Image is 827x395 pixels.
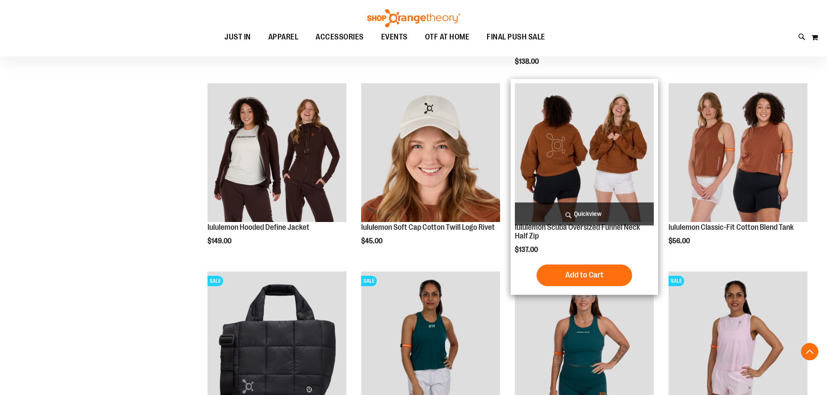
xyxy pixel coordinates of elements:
[669,237,691,245] span: $56.00
[565,270,603,280] span: Add to Cart
[511,79,658,294] div: product
[361,237,384,245] span: $45.00
[357,79,504,267] div: product
[425,27,470,47] span: OTF AT HOME
[208,223,310,232] a: lululemon Hooded Define Jacket
[224,27,251,47] span: JUST IN
[260,27,307,47] a: APPAREL
[669,223,794,232] a: lululemon Classic-Fit Cotton Blend Tank
[381,27,408,47] span: EVENTS
[208,83,346,222] img: Main view of 2024 Convention lululemon Hooded Define Jacket
[537,264,632,286] button: Add to Cart
[208,83,346,223] a: Main view of 2024 Convention lululemon Hooded Define Jacket
[361,223,495,232] a: lululemon Soft Cap Cotton Twill Logo Rivet
[515,223,640,240] a: lululemon Scuba Oversized Funnel Neck Half Zip
[669,83,807,223] a: lululemon Classic-Fit Cotton Blend Tank
[515,202,654,225] a: Quickview
[268,27,299,47] span: APPAREL
[361,276,377,286] span: SALE
[307,27,372,47] a: ACCESSORIES
[487,27,545,47] span: FINAL PUSH SALE
[216,27,260,47] a: JUST IN
[416,27,478,47] a: OTF AT HOME
[515,83,654,223] a: Main view of lululemon Womens Scuba Oversized Funnel Neck
[669,83,807,222] img: lululemon Classic-Fit Cotton Blend Tank
[801,343,818,360] button: Back To Top
[515,246,539,254] span: $137.00
[366,9,461,27] img: Shop Orangetheory
[669,276,684,286] span: SALE
[203,79,351,267] div: product
[208,237,233,245] span: $149.00
[478,27,554,47] a: FINAL PUSH SALE
[316,27,364,47] span: ACCESSORIES
[208,276,223,286] span: SALE
[664,79,812,267] div: product
[372,27,416,47] a: EVENTS
[361,83,500,222] img: Main view of 2024 Convention lululemon Soft Cap Cotton Twill Logo Rivet
[515,83,654,222] img: Main view of lululemon Womens Scuba Oversized Funnel Neck
[515,58,540,65] span: $138.00
[361,83,500,223] a: Main view of 2024 Convention lululemon Soft Cap Cotton Twill Logo Rivet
